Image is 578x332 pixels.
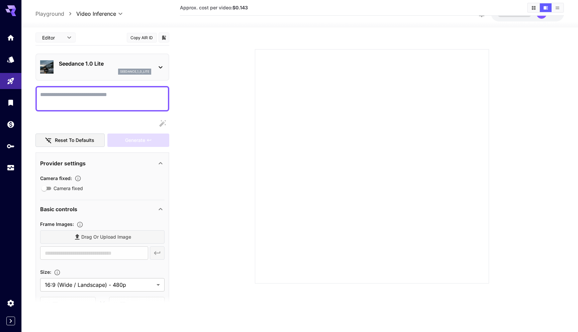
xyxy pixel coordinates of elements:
div: Seedance 1.0 Liteseedance_1_0_lite [40,57,165,77]
div: Wallet [7,120,15,129]
div: Show videos in grid viewShow videos in video viewShow videos in list view [527,3,564,13]
button: Show videos in video view [540,3,552,12]
div: Playground [7,77,15,85]
span: Approx. cost per video: [180,5,248,10]
button: Add to library [161,33,167,41]
button: Copy AIR ID [127,32,157,42]
nav: breadcrumb [35,10,76,18]
p: Provider settings [40,159,86,167]
span: Camera fixed [54,185,83,192]
span: Video Inference [76,10,116,18]
div: Settings [7,299,15,307]
span: Camera fixed : [40,175,72,181]
p: Seedance 1.0 Lite [59,60,151,68]
div: Library [7,98,15,107]
button: Show videos in grid view [528,3,540,12]
div: Models [7,55,15,64]
div: Basic controls [40,201,165,217]
div: API Keys [7,142,15,150]
a: Playground [35,10,64,18]
button: Upload frame images. [74,221,86,228]
span: Size : [40,269,51,275]
div: Usage [7,164,15,172]
span: Frame Images : [40,221,74,227]
p: Basic controls [40,205,77,213]
b: $0.143 [232,5,248,10]
button: Show videos in list view [552,3,563,12]
div: Home [7,33,15,42]
p: seedance_1_0_lite [120,69,149,74]
button: Adjust the dimensions of the generated image by specifying its width and height in pixels, or sel... [51,269,63,276]
span: 16:9 (Wide / Landscape) - 480p [45,281,154,289]
span: Editor [42,34,63,41]
button: Expand sidebar [6,317,15,325]
button: Reset to defaults [35,134,105,147]
div: Provider settings [40,155,165,171]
